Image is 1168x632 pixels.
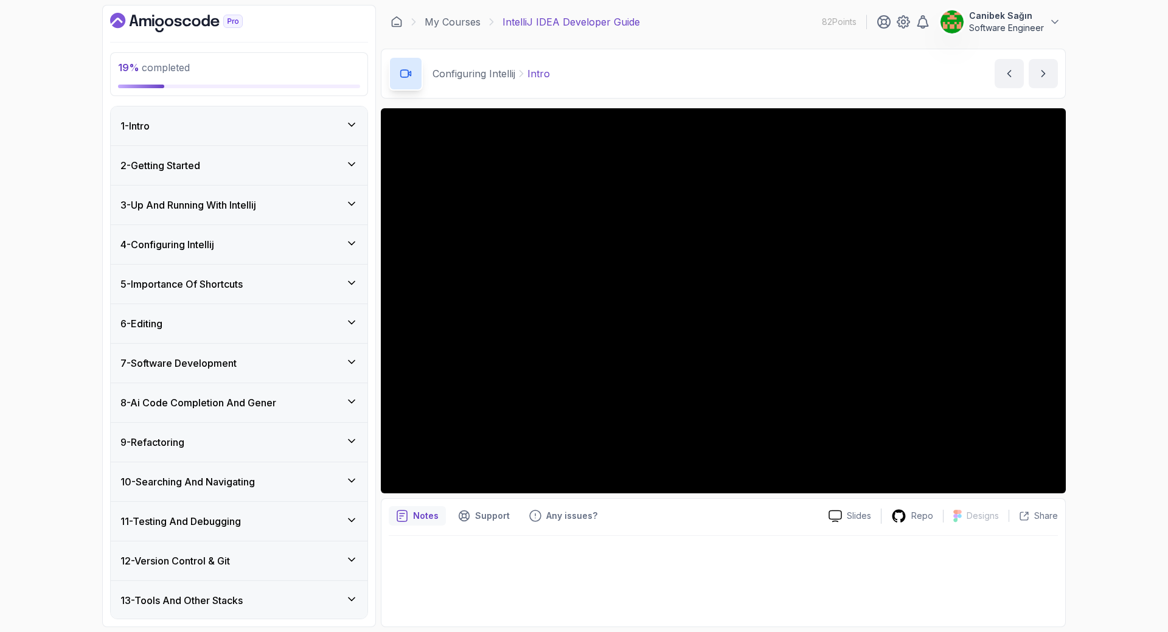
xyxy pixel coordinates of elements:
[120,474,255,489] h3: 10 - Searching And Navigating
[111,383,367,422] button: 8-Ai Code Completion And Gener
[111,186,367,224] button: 3-Up And Running With Intellij
[881,509,943,524] a: Repo
[969,10,1044,22] p: Canibek Sağın
[110,13,271,32] a: Dashboard
[522,506,605,526] button: Feedback button
[413,510,439,522] p: Notes
[111,344,367,383] button: 7-Software Development
[546,510,597,522] p: Any issues?
[381,108,1066,493] iframe: 0 - Intro
[111,423,367,462] button: 9-Refactoring
[111,502,367,541] button: 11-Testing And Debugging
[451,506,517,526] button: Support button
[111,146,367,185] button: 2-Getting Started
[120,395,276,410] h3: 8 - Ai Code Completion And Gener
[120,158,200,173] h3: 2 - Getting Started
[389,506,446,526] button: notes button
[475,510,510,522] p: Support
[911,510,933,522] p: Repo
[118,61,190,74] span: completed
[111,106,367,145] button: 1-Intro
[940,10,964,33] img: user profile image
[120,554,230,568] h3: 12 - Version Control & Git
[120,593,243,608] h3: 13 - Tools And Other Stacks
[111,265,367,304] button: 5-Importance Of Shortcuts
[120,277,243,291] h3: 5 - Importance Of Shortcuts
[111,581,367,620] button: 13-Tools And Other Stacks
[120,316,162,331] h3: 6 - Editing
[527,66,550,81] p: Intro
[1093,556,1168,614] iframe: chat widget
[847,510,871,522] p: Slides
[969,22,1044,34] p: Software Engineer
[120,198,256,212] h3: 3 - Up And Running With Intellij
[120,514,241,529] h3: 11 - Testing And Debugging
[822,16,857,28] p: 82 Points
[1029,59,1058,88] button: next content
[118,61,139,74] span: 19 %
[425,15,481,29] a: My Courses
[1009,510,1058,522] button: Share
[819,510,881,523] a: Slides
[111,304,367,343] button: 6-Editing
[120,356,237,370] h3: 7 - Software Development
[111,541,367,580] button: 12-Version Control & Git
[120,435,184,450] h3: 9 - Refactoring
[111,225,367,264] button: 4-Configuring Intellij
[967,510,999,522] p: Designs
[111,462,367,501] button: 10-Searching And Navigating
[1034,510,1058,522] p: Share
[433,66,515,81] p: Configuring Intellij
[502,15,640,29] p: IntelliJ IDEA Developer Guide
[120,119,150,133] h3: 1 - Intro
[120,237,214,252] h3: 4 - Configuring Intellij
[940,10,1061,34] button: user profile imageCanibek SağınSoftware Engineer
[995,59,1024,88] button: previous content
[391,16,403,28] a: Dashboard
